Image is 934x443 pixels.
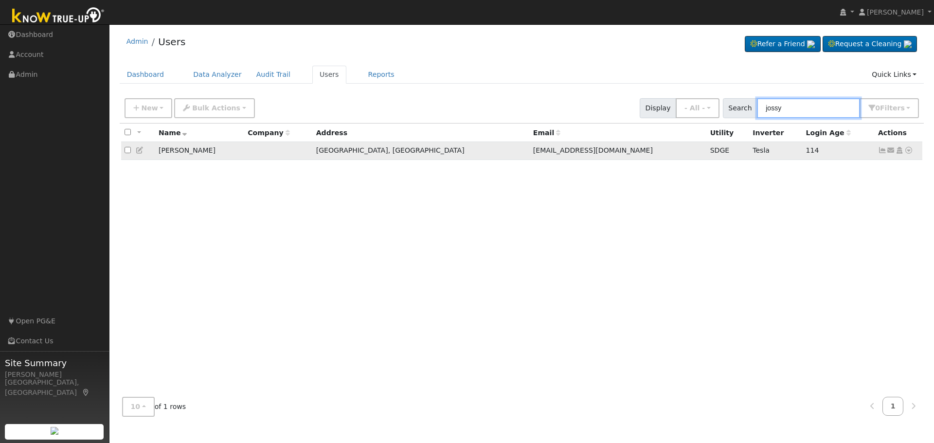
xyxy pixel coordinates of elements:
img: retrieve [807,40,815,48]
td: [GEOGRAPHIC_DATA], [GEOGRAPHIC_DATA] [313,142,530,160]
span: SDGE [710,146,730,154]
span: Days since last login [806,129,851,137]
a: Data Analyzer [186,66,249,84]
img: retrieve [51,427,58,435]
a: Login As [895,146,904,154]
a: krasbeachwed@gmail.com [887,145,896,156]
a: Edit User [136,146,144,154]
button: Bulk Actions [174,98,254,118]
a: Admin [126,37,148,45]
a: Users [158,36,185,48]
div: Address [316,128,526,138]
span: Display [640,98,676,118]
span: [PERSON_NAME] [867,8,924,16]
span: [EMAIL_ADDRESS][DOMAIN_NAME] [533,146,653,154]
span: Filter [880,104,905,112]
span: of 1 rows [122,397,186,417]
button: - All - [676,98,719,118]
td: [PERSON_NAME] [155,142,244,160]
span: Email [533,129,560,137]
a: Map [82,389,90,396]
button: New [125,98,173,118]
a: Request a Cleaning [823,36,917,53]
img: Know True-Up [7,5,109,27]
div: Actions [878,128,919,138]
span: s [900,104,904,112]
span: Tesla [753,146,770,154]
div: [PERSON_NAME] [5,370,104,380]
button: 10 [122,397,155,417]
a: Refer a Friend [745,36,821,53]
span: Site Summary [5,356,104,370]
div: [GEOGRAPHIC_DATA], [GEOGRAPHIC_DATA] [5,377,104,398]
span: 10 [131,403,141,410]
a: Dashboard [120,66,172,84]
button: 0Filters [860,98,919,118]
span: 04/27/2025 3:06:13 PM [806,146,819,154]
div: Inverter [753,128,799,138]
div: Utility [710,128,746,138]
span: Search [723,98,757,118]
span: Bulk Actions [192,104,240,112]
input: Search [757,98,860,118]
span: New [141,104,158,112]
a: Show Graph [878,146,887,154]
a: Reports [361,66,402,84]
a: Users [312,66,346,84]
a: Audit Trail [249,66,298,84]
span: Company name [248,129,289,137]
span: Name [159,129,187,137]
a: Quick Links [864,66,924,84]
a: Other actions [904,145,913,156]
a: 1 [882,397,904,416]
img: retrieve [904,40,912,48]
